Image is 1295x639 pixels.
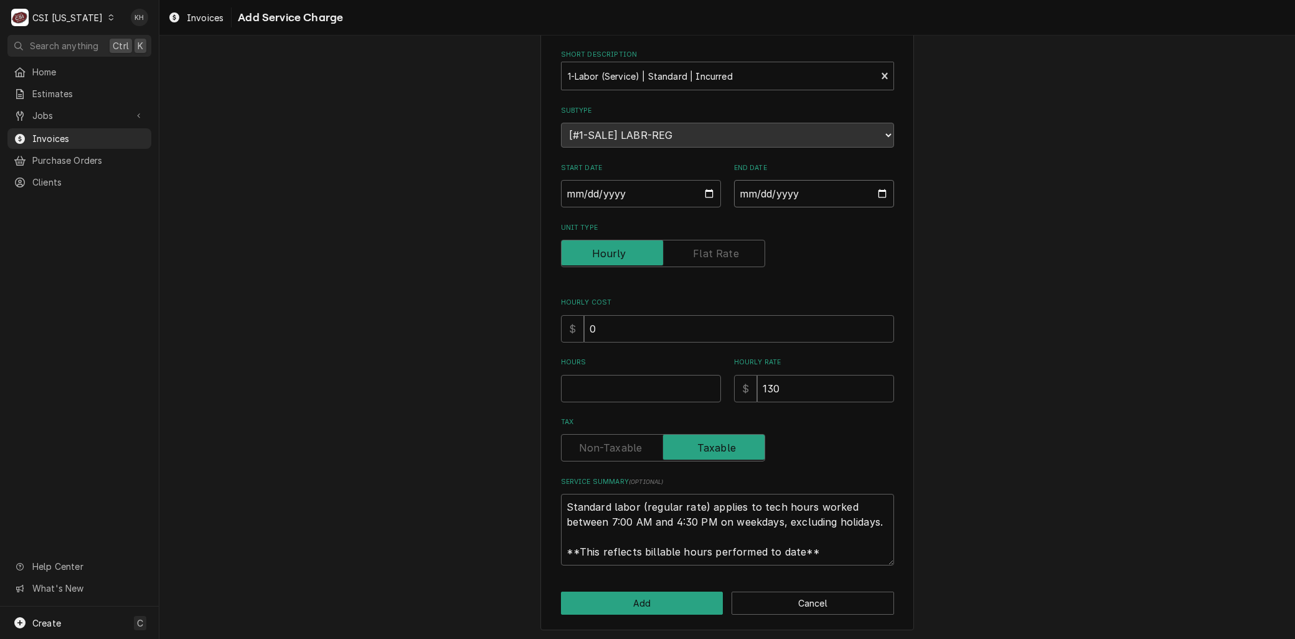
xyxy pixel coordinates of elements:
[561,357,721,402] div: [object Object]
[234,9,343,26] span: Add Service Charge
[734,357,894,367] label: Hourly Rate
[561,19,894,566] div: Line Item Create/Update Form
[7,578,151,599] a: Go to What's New
[561,180,721,207] input: yyyy-mm-dd
[561,298,894,308] label: Hourly Cost
[561,477,894,566] div: Service Summary
[734,357,894,402] div: [object Object]
[138,39,143,52] span: K
[32,11,103,24] div: CSI [US_STATE]
[32,87,145,100] span: Estimates
[561,163,721,173] label: Start Date
[131,9,148,26] div: KH
[561,315,584,343] div: $
[561,592,894,615] div: Button Group Row
[561,592,723,615] button: Add
[7,35,151,57] button: Search anythingCtrlK
[561,417,894,462] div: Tax
[32,109,126,122] span: Jobs
[113,39,129,52] span: Ctrl
[32,582,144,595] span: What's New
[7,105,151,126] a: Go to Jobs
[7,150,151,171] a: Purchase Orders
[30,39,98,52] span: Search anything
[561,417,894,427] label: Tax
[187,11,224,24] span: Invoices
[734,180,894,207] input: yyyy-mm-dd
[734,375,757,402] div: $
[32,618,61,628] span: Create
[561,357,721,367] label: Hours
[7,83,151,104] a: Estimates
[561,223,894,233] label: Unit Type
[7,128,151,149] a: Invoices
[629,478,664,485] span: ( optional )
[561,50,894,90] div: Short Description
[7,62,151,82] a: Home
[163,7,228,28] a: Invoices
[732,592,894,615] button: Cancel
[32,132,145,145] span: Invoices
[561,106,894,116] label: Subtype
[137,617,143,630] span: C
[561,298,894,342] div: Hourly Cost
[561,163,721,207] div: Start Date
[734,163,894,207] div: End Date
[131,9,148,26] div: Kyley Hunnicutt's Avatar
[561,477,894,487] label: Service Summary
[7,556,151,577] a: Go to Help Center
[561,223,894,267] div: Unit Type
[734,163,894,173] label: End Date
[561,494,894,565] textarea: Standard labor (regular rate) applies to tech hours worked between 7:00 AM and 4:30 PM on weekday...
[32,176,145,189] span: Clients
[11,9,29,26] div: CSI Kentucky's Avatar
[32,560,144,573] span: Help Center
[561,50,894,60] label: Short Description
[561,106,894,148] div: Subtype
[32,65,145,78] span: Home
[11,9,29,26] div: C
[7,172,151,192] a: Clients
[540,4,914,631] div: Line Item Create/Update
[32,154,145,167] span: Purchase Orders
[561,592,894,615] div: Button Group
